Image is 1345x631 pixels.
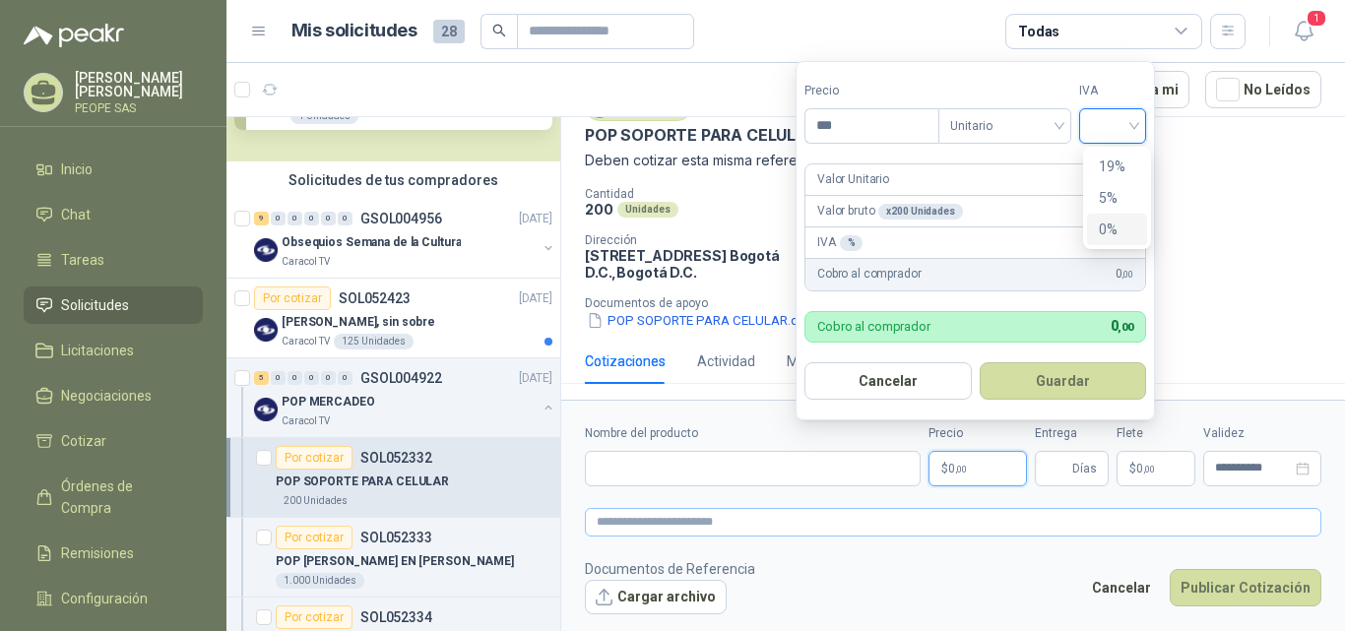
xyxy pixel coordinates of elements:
[24,286,203,324] a: Solicitudes
[817,202,963,221] p: Valor bruto
[1306,9,1327,28] span: 1
[519,210,552,228] p: [DATE]
[1143,464,1155,474] span: ,00
[276,605,352,629] div: Por cotizar
[697,350,755,372] div: Actividad
[585,580,727,615] button: Cargar archivo
[61,249,104,271] span: Tareas
[1116,265,1133,284] span: 0
[585,350,666,372] div: Cotizaciones
[282,313,435,332] p: [PERSON_NAME], sin sobre
[360,371,442,385] p: GSOL004922
[1136,463,1155,474] span: 0
[254,286,331,310] div: Por cotizar
[360,531,432,544] p: SOL052333
[288,212,302,225] div: 0
[1099,156,1135,177] div: 19%
[276,493,355,509] div: 200 Unidades
[254,212,269,225] div: 9
[519,289,552,308] p: [DATE]
[24,580,203,617] a: Configuración
[271,371,286,385] div: 0
[271,212,286,225] div: 0
[282,254,330,270] p: Caracol TV
[585,150,1321,171] p: Deben cotizar esta misma referencia, NO COTIZAR ALTERNATIVAS
[1087,214,1147,245] div: 0%
[254,318,278,342] img: Company Logo
[304,212,319,225] div: 0
[817,320,930,333] p: Cobro al comprador
[254,207,556,270] a: 9 0 0 0 0 0 GSOL004956[DATE] Company LogoObsequios Semana de la CulturaCaracol TV
[24,151,203,188] a: Inicio
[61,158,93,180] span: Inicio
[1205,71,1321,108] button: No Leídos
[950,111,1059,141] span: Unitario
[282,413,330,429] p: Caracol TV
[585,187,843,201] p: Cantidad
[304,371,319,385] div: 0
[24,377,203,414] a: Negociaciones
[288,371,302,385] div: 0
[1099,219,1135,240] div: 0%
[61,385,152,407] span: Negociaciones
[360,451,432,465] p: SOL052332
[585,247,801,281] p: [STREET_ADDRESS] Bogotá D.C. , Bogotá D.C.
[338,371,352,385] div: 0
[585,233,801,247] p: Dirección
[61,340,134,361] span: Licitaciones
[254,398,278,421] img: Company Logo
[61,294,129,316] span: Solicitudes
[519,369,552,388] p: [DATE]
[1018,21,1059,42] div: Todas
[282,334,330,349] p: Caracol TV
[955,464,967,474] span: ,00
[24,332,203,369] a: Licitaciones
[254,238,278,262] img: Company Logo
[585,310,822,331] button: POP SOPORTE PARA CELULAR.docx
[817,233,863,252] p: IVA
[334,334,414,349] div: 125 Unidades
[1099,187,1135,209] div: 5%
[75,102,203,114] p: PEOPE SAS
[1072,452,1097,485] span: Días
[840,235,864,251] div: %
[585,201,613,218] p: 200
[282,233,461,252] p: Obsequios Semana de la Cultura
[1121,269,1133,280] span: ,00
[226,161,560,199] div: Solicitudes de tus compradores
[1081,569,1162,606] button: Cancelar
[817,265,921,284] p: Cobro al comprador
[1117,424,1195,443] label: Flete
[1111,318,1133,334] span: 0
[276,526,352,549] div: Por cotizar
[339,291,411,305] p: SOL052423
[276,573,364,589] div: 1.000 Unidades
[1079,82,1146,100] label: IVA
[980,362,1147,400] button: Guardar
[929,451,1027,486] p: $0,00
[254,371,269,385] div: 5
[24,422,203,460] a: Cotizar
[1129,463,1136,474] span: $
[24,241,203,279] a: Tareas
[804,362,972,400] button: Cancelar
[1203,424,1321,443] label: Validez
[878,204,962,220] div: x 200 Unidades
[1117,451,1195,486] p: $ 0,00
[24,196,203,233] a: Chat
[817,170,889,189] p: Valor Unitario
[617,202,678,218] div: Unidades
[360,212,442,225] p: GSOL004956
[226,438,560,518] a: Por cotizarSOL052332POP SOPORTE PARA CELULAR200 Unidades
[61,204,91,225] span: Chat
[61,542,134,564] span: Remisiones
[433,20,465,43] span: 28
[338,212,352,225] div: 0
[948,463,967,474] span: 0
[276,446,352,470] div: Por cotizar
[1286,14,1321,49] button: 1
[360,610,432,624] p: SOL052334
[929,424,1027,443] label: Precio
[24,468,203,527] a: Órdenes de Compra
[1118,321,1133,334] span: ,00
